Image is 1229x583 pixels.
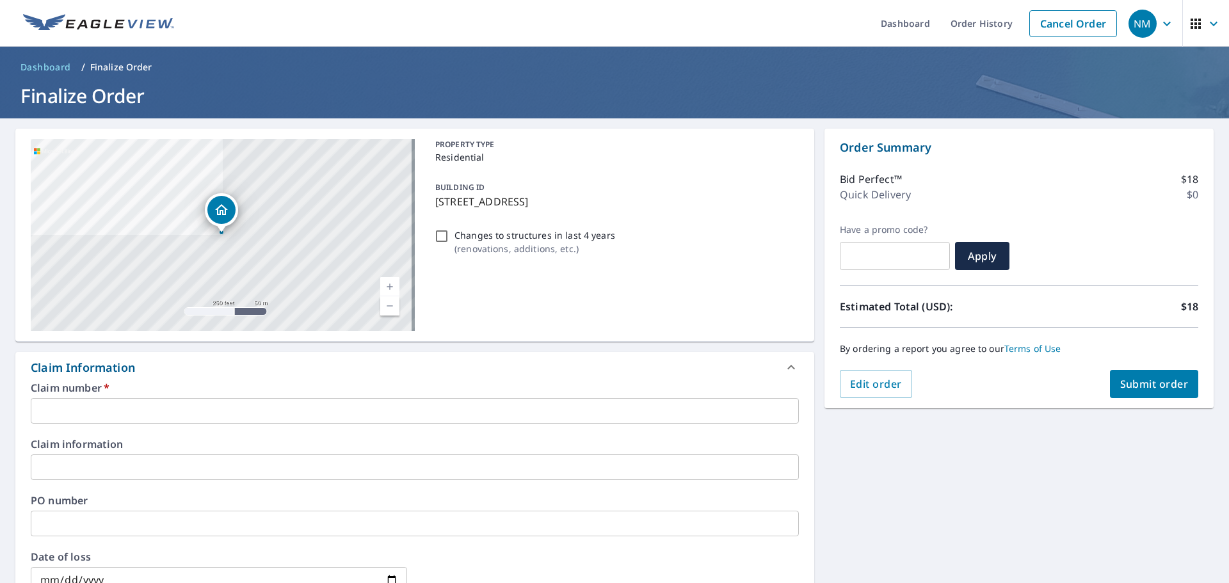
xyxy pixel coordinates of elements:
[380,296,399,315] a: Current Level 17, Zoom Out
[1187,187,1198,202] p: $0
[1004,342,1061,355] a: Terms of Use
[435,139,794,150] p: PROPERTY TYPE
[435,150,794,164] p: Residential
[955,242,1009,270] button: Apply
[435,194,794,209] p: [STREET_ADDRESS]
[840,224,950,236] label: Have a promo code?
[31,383,799,393] label: Claim number
[454,242,615,255] p: ( renovations, additions, etc. )
[840,370,912,398] button: Edit order
[840,139,1198,156] p: Order Summary
[23,14,174,33] img: EV Logo
[1181,172,1198,187] p: $18
[1029,10,1117,37] a: Cancel Order
[31,552,407,562] label: Date of loss
[81,60,85,75] li: /
[31,495,799,506] label: PO number
[205,193,238,233] div: Dropped pin, building 1, Residential property, 19834 N 48th Ln Glendale, AZ 85308
[90,61,152,74] p: Finalize Order
[15,352,814,383] div: Claim Information
[20,61,71,74] span: Dashboard
[380,277,399,296] a: Current Level 17, Zoom In
[1181,299,1198,314] p: $18
[15,57,76,77] a: Dashboard
[15,57,1214,77] nav: breadcrumb
[840,343,1198,355] p: By ordering a report you agree to our
[1120,377,1189,391] span: Submit order
[965,249,999,263] span: Apply
[840,187,911,202] p: Quick Delivery
[1110,370,1199,398] button: Submit order
[31,359,135,376] div: Claim Information
[1129,10,1157,38] div: NM
[15,83,1214,109] h1: Finalize Order
[840,299,1019,314] p: Estimated Total (USD):
[31,439,799,449] label: Claim information
[454,228,615,242] p: Changes to structures in last 4 years
[840,172,902,187] p: Bid Perfect™
[850,377,902,391] span: Edit order
[435,182,485,193] p: BUILDING ID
